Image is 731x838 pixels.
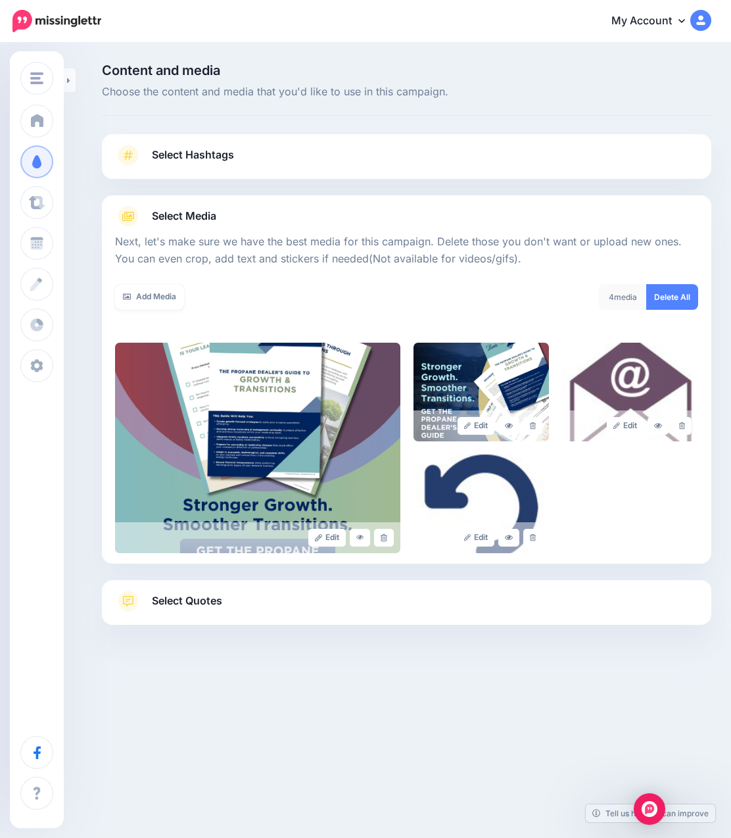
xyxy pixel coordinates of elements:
a: Edit [458,529,495,547]
img: menu.png [30,72,43,84]
img: 6P9L99EL7Y9V907ZUEE26WHN98SV2FYB_large.png [115,343,400,553]
span: Choose the content and media that you'd like to use in this campaign. [102,84,711,101]
a: Tell us how we can improve [586,804,715,822]
div: media [599,284,647,310]
a: Select Media [115,206,698,227]
span: Select Quotes [152,592,222,610]
a: Delete All [646,284,698,310]
p: Next, let's make sure we have the best media for this campaign. Delete those you don't want or up... [115,234,698,268]
span: Select Hashtags [152,146,234,164]
span: 4 [609,292,614,302]
img: ef7a8c29a4ee66811b0abaab09cabedf_large.jpg [413,455,550,553]
img: ff6583424df381e6c6c61666088543dc_large.jpg [562,343,698,441]
a: Edit [458,417,495,435]
span: Content and media [102,64,711,77]
a: Select Hashtags [115,145,698,179]
img: Missinglettr [12,10,101,32]
a: Edit [607,417,644,435]
span: Select Media [152,207,216,225]
a: Edit [308,529,346,547]
a: Add Media [115,284,184,310]
a: My Account [598,5,711,37]
a: Select Quotes [115,591,698,625]
img: T2R0GFEVOEPDTVZO5QEWFTU3JJ1LT4KY_large.png [413,343,550,441]
div: Select Media [115,227,698,553]
div: Open Intercom Messenger [634,793,665,825]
